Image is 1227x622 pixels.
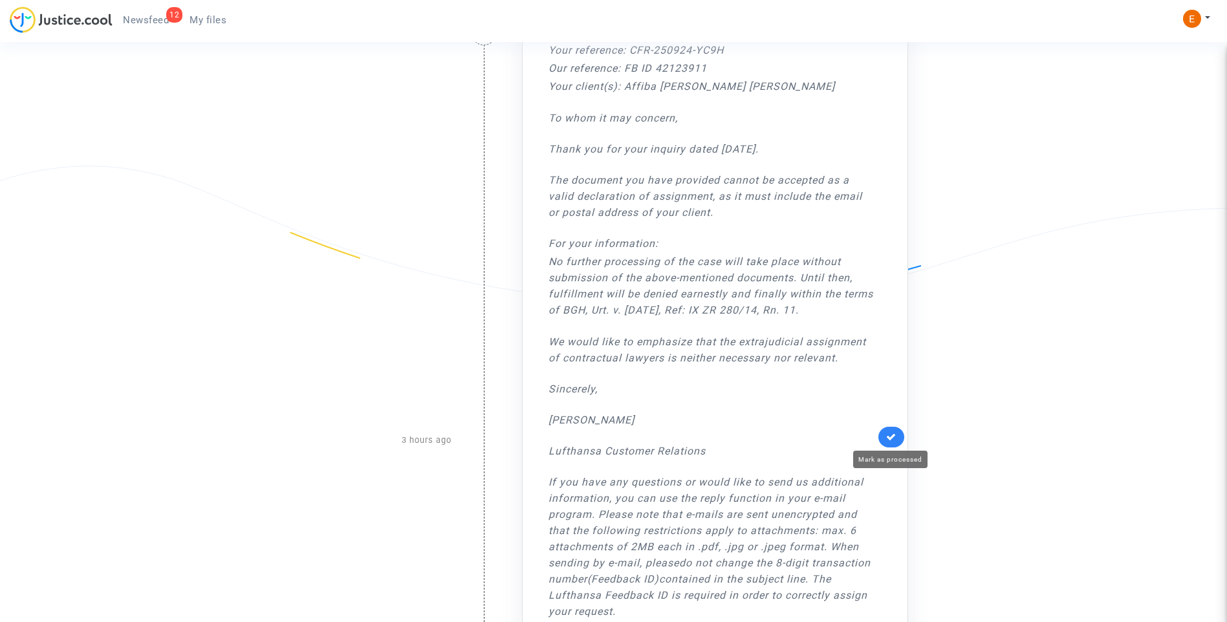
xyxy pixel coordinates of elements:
[113,10,179,30] a: 12Newsfeed
[166,7,182,23] div: 12
[548,172,875,220] p: The document you have provided cannot be accepted as a valid declaration of assignment, as it mus...
[1183,10,1201,28] img: ACg8ocIeiFvHKe4dA5oeRFd_CiCnuxWUEc1A2wYhRJE3TTWt=s96-c
[548,235,875,252] p: For your information:
[548,78,875,94] p: Your client(s): Affiba [PERSON_NAME] [PERSON_NAME]
[548,253,875,318] p: No further processing of the case will take place without submission of the above-mentioned docum...
[548,42,875,58] p: Your reference: CFR-250924-YC9H
[179,10,237,30] a: My files
[548,60,875,76] p: Our reference: FB ID 42123911
[548,412,875,428] p: [PERSON_NAME]
[548,110,875,126] p: To whom it may concern,
[10,6,113,33] img: jc-logo.svg
[548,381,875,397] p: Sincerely,
[190,14,226,26] span: My files
[548,443,875,459] p: Lufthansa Customer Relations
[548,141,875,157] p: Thank you for your inquiry dated [DATE].
[123,14,169,26] span: Newsfeed
[548,474,875,619] p: If you have any questions or would like to send us additional information, you can use the reply ...
[548,334,875,366] p: We would like to emphasize that the extrajudicial assignment of contractual lawyers is neither ne...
